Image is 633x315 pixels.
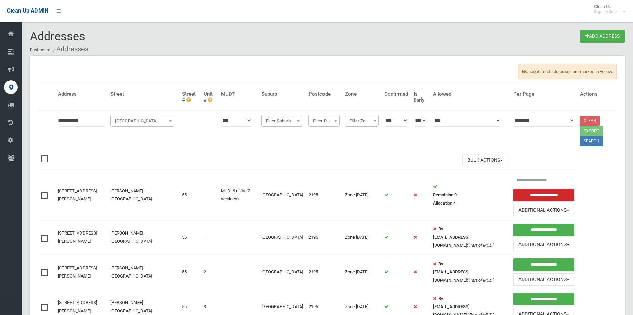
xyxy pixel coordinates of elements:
[259,170,306,220] td: [GEOGRAPHIC_DATA]
[108,255,179,289] td: [PERSON_NAME][GEOGRAPHIC_DATA]
[591,4,624,14] span: Clean Up
[580,116,600,126] a: Clear
[513,239,574,251] button: Additional Actions
[108,220,179,255] td: [PERSON_NAME][GEOGRAPHIC_DATA]
[468,243,494,248] em: "Part of MUD"
[58,300,97,313] a: [STREET_ADDRESS][PERSON_NAME]
[345,91,379,97] h4: Zone
[308,91,340,97] h4: Postcode
[433,192,454,197] strong: Remaining:
[342,255,381,289] td: Zone [DATE]
[179,220,201,255] td: 55
[310,116,338,126] span: Filter Postcode
[468,277,494,283] em: "Part of MUD"
[263,116,300,126] span: Filter Suburb
[413,91,428,103] h4: Is Early
[342,220,381,255] td: Zone [DATE]
[580,136,603,146] button: Search
[221,91,256,97] h4: MUD?
[433,200,453,206] strong: Allocation:
[430,170,511,220] td: 0 4
[30,29,85,43] span: Addresses
[204,91,215,103] h4: Unit #
[513,91,574,97] h4: Per Page
[261,91,303,97] h4: Suburb
[342,170,381,220] td: Zone [DATE]
[7,7,48,14] span: Clean Up ADMIN
[179,170,201,220] td: 55
[201,220,218,255] td: 1
[347,116,377,126] span: Filter Zone
[430,220,511,255] td: :
[306,170,342,220] td: 2195
[433,261,470,283] strong: By [EMAIL_ADDRESS][DOMAIN_NAME]
[261,115,302,127] span: Filter Suburb
[433,91,508,97] h4: Allowed
[182,91,198,103] h4: Street #
[259,255,306,289] td: [GEOGRAPHIC_DATA]
[513,273,574,286] button: Additional Actions
[58,188,97,201] a: [STREET_ADDRESS][PERSON_NAME]
[30,48,50,52] a: Dashboard
[518,64,617,79] span: Unconfirmed addresses are marked in yellow.
[384,91,408,97] h4: Confirmed
[110,115,174,127] span: Filter Street
[306,220,342,255] td: 2195
[110,91,177,97] h4: Street
[179,255,201,289] td: 55
[580,91,614,97] h4: Actions
[433,226,470,248] strong: By [EMAIL_ADDRESS][DOMAIN_NAME]
[218,170,259,220] td: MUD: 6 units (2 services)
[513,204,574,216] button: Additional Actions
[58,91,105,97] h4: Address
[51,43,88,56] li: Addresses
[580,30,625,43] a: Add Address
[58,230,97,244] a: [STREET_ADDRESS][PERSON_NAME]
[259,220,306,255] td: [GEOGRAPHIC_DATA]
[112,116,172,126] span: Filter Street
[430,255,511,289] td: :
[580,126,603,136] button: Export
[462,154,508,166] button: Bulk Actions
[594,9,618,14] small: Super Admin
[306,255,342,289] td: 2195
[108,170,179,220] td: [PERSON_NAME][GEOGRAPHIC_DATA]
[345,115,379,127] span: Filter Zone
[58,265,97,279] a: [STREET_ADDRESS][PERSON_NAME]
[201,255,218,289] td: 2
[308,115,340,127] span: Filter Postcode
